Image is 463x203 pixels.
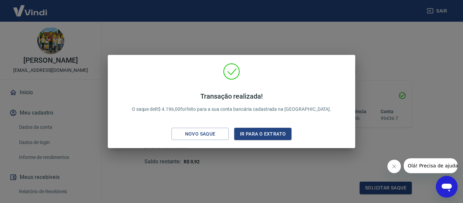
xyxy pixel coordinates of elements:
button: Novo saque [172,128,229,140]
iframe: Botão para abrir a janela de mensagens [436,176,458,198]
div: Novo saque [177,130,224,138]
h4: Transação realizada! [132,92,331,100]
span: Olá! Precisa de ajuda? [4,5,57,10]
iframe: Mensagem da empresa [404,158,458,173]
p: O saque de R$ 4.196,00 foi feito para a sua conta bancária cadastrada na [GEOGRAPHIC_DATA]. [132,92,331,113]
button: Ir para o extrato [234,128,291,140]
iframe: Fechar mensagem [387,160,401,173]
